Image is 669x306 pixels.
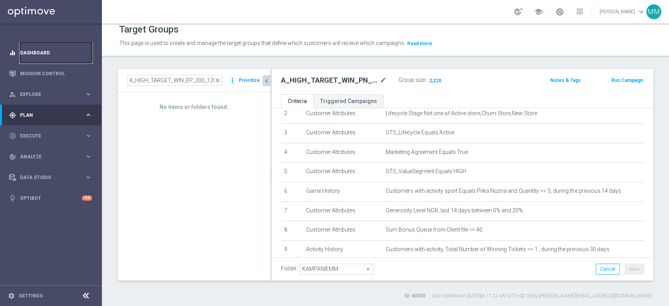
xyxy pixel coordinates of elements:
span: Data Studio [20,175,85,180]
td: Customer Attributes [303,104,383,124]
h1: Target Groups [119,24,179,35]
td: Customer Attributes [303,201,383,221]
a: Criteria [281,94,314,108]
td: 4 [281,143,303,163]
span: This page is used to create and manage the target groups that define which customers will receive... [119,40,405,46]
label: Folder [281,265,297,272]
button: Notes & Tags [549,76,582,85]
h2: A_HIGH_TARGET_WIN_PN_200_010825 [281,76,378,85]
button: gps_fixed Plan keyboard_arrow_right [9,112,92,118]
i: play_circle_outline [9,132,16,139]
td: 9 [281,240,303,260]
label: Group size [399,77,425,83]
span: Generosity Level NGR, last 14 days between 0% and 20% [386,207,523,214]
div: MM [646,4,661,19]
h3: No items or folders found. [123,103,265,110]
span: STS_Lifecycle Equals Active [386,129,454,136]
span: Customers with activity, Total Number of Winning Tickets >= 1 , during the previous 30 days [386,246,609,253]
i: equalizer [9,49,16,56]
i: person_search [9,91,16,98]
i: mode_edit [380,76,387,85]
span: Explore [20,92,85,97]
div: Explore [9,91,85,98]
i: keyboard_arrow_right [85,153,92,160]
button: person_search Explore keyboard_arrow_right [9,91,92,98]
span: Customers with activity sport Equals Piłka Nożna and Quantity >= 5, during the previous 14 days [386,188,621,194]
div: Execute [9,132,85,139]
td: Activity History [303,240,383,260]
td: 8 [281,221,303,241]
td: Customer Attributes [303,221,383,241]
span: 2,220 [428,78,442,85]
a: Optibot [20,188,82,208]
i: lightbulb [9,195,16,202]
i: track_changes [9,153,16,160]
td: 2 [281,104,303,124]
i: more_vert [228,75,236,86]
span: STS_ValueSegment Equals HIGH [386,168,466,175]
a: Dashboard [20,42,92,63]
label: ID: 40339 [404,293,425,299]
button: chevron_left [263,75,270,86]
button: Read more [406,39,433,48]
button: Prioritize [238,75,261,86]
input: Quick find group or folder [127,75,223,86]
button: Mission Control [9,71,92,77]
div: +10 [82,196,92,201]
button: Save [625,264,644,275]
button: track_changes Analyze keyboard_arrow_right [9,154,92,160]
td: Customer Attributes [303,163,383,182]
i: chevron_left [263,77,270,85]
div: Optibot [9,188,92,208]
a: [PERSON_NAME]keyboard_arrow_down [599,6,646,18]
span: Analyze [20,154,85,159]
td: 7 [281,201,303,221]
label: : [425,77,426,83]
i: keyboard_arrow_right [85,111,92,119]
span: close [214,77,221,83]
div: Dashboard [9,42,92,63]
i: keyboard_arrow_right [85,91,92,98]
span: Sum Bonus Queue from Client file <= 40 [386,226,482,233]
span: school [534,7,543,16]
td: Customer Attributes [303,124,383,143]
i: keyboard_arrow_right [85,132,92,139]
td: 5 [281,163,303,182]
span: Marketing Agreement Equals True [386,149,468,156]
label: Last modified on [DATE] at 11:22 AM UTC+02:00 by [PERSON_NAME][EMAIL_ADDRESS][DOMAIN_NAME] [432,293,651,299]
i: gps_fixed [9,112,16,119]
td: Game History [303,182,383,201]
button: lightbulb Optibot +10 [9,195,92,201]
div: Mission Control [9,63,92,84]
td: Customer Attributes [303,143,383,163]
i: settings [8,292,15,299]
a: Triggered Campaigns [314,94,384,108]
span: Plan [20,113,85,118]
i: keyboard_arrow_right [85,174,92,181]
button: Cancel [596,264,620,275]
td: 6 [281,182,303,201]
a: Mission Control [20,63,92,84]
div: Analyze [9,153,85,160]
button: equalizer Dashboard [9,50,92,56]
button: Data Studio keyboard_arrow_right [9,174,92,181]
span: Lifecycle Stage Not one of Active store,Churn Store,New Store [386,110,537,117]
a: Settings [19,293,43,298]
div: Plan [9,112,85,119]
button: Run Campaign [611,76,644,85]
td: 3 [281,124,303,143]
span: Execute [20,134,85,138]
span: keyboard_arrow_down [637,7,645,16]
button: play_circle_outline Execute keyboard_arrow_right [9,133,92,139]
div: Data Studio [9,174,85,181]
